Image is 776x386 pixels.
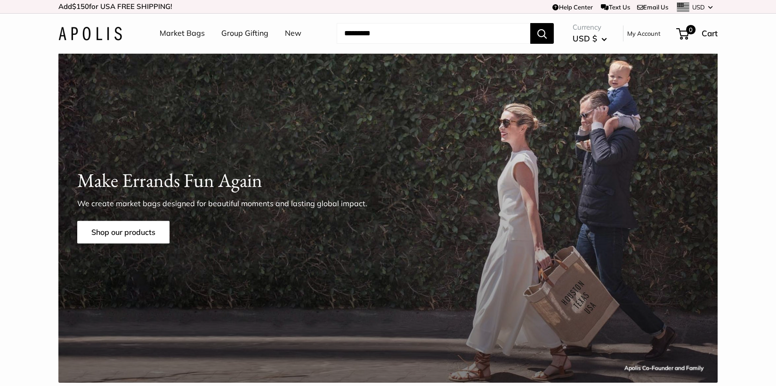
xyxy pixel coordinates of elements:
[77,198,383,209] p: We create market bags designed for beautiful moments and lasting global impact.
[77,221,170,243] a: Shop our products
[285,26,301,40] a: New
[624,363,703,373] div: Apolis Co-Founder and Family
[702,28,718,38] span: Cart
[221,26,268,40] a: Group Gifting
[601,3,630,11] a: Text Us
[573,21,607,34] span: Currency
[627,28,661,39] a: My Account
[637,3,668,11] a: Email Us
[530,23,554,44] button: Search
[573,33,597,43] span: USD $
[677,26,718,41] a: 0 Cart
[552,3,592,11] a: Help Center
[692,3,705,11] span: USD
[77,167,699,194] h1: Make Errands Fun Again
[686,25,695,34] span: 0
[573,31,607,46] button: USD $
[337,23,530,44] input: Search...
[160,26,205,40] a: Market Bags
[58,27,122,40] img: Apolis
[72,2,89,11] span: $150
